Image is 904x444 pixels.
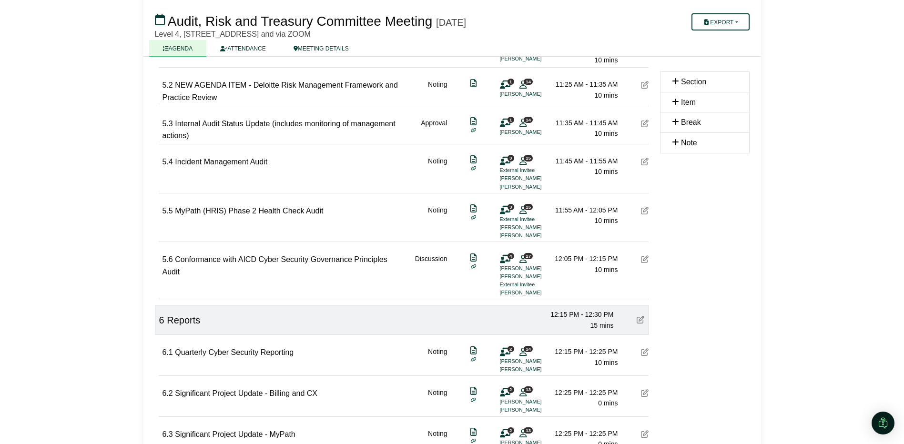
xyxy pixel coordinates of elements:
[598,399,618,407] span: 0 mins
[167,315,200,325] span: Reports
[428,346,447,373] div: Noting
[524,346,533,352] span: 14
[428,156,447,191] div: Noting
[681,98,696,106] span: Item
[691,13,749,30] button: Export
[500,272,571,281] li: [PERSON_NAME]
[206,40,279,57] a: ATTENDANCE
[163,120,173,128] span: 5.3
[500,232,571,240] li: [PERSON_NAME]
[163,389,173,397] span: 6.2
[590,322,613,329] span: 15 mins
[500,128,571,136] li: [PERSON_NAME]
[428,205,447,240] div: Noting
[500,174,571,182] li: [PERSON_NAME]
[681,78,706,86] span: Section
[163,120,396,140] span: Internal Audit Status Update (includes monitoring of management actions)
[163,158,173,166] span: 5.4
[594,91,618,99] span: 10 mins
[415,253,447,297] div: Discussion
[524,79,533,85] span: 14
[159,315,164,325] span: 6
[163,348,173,356] span: 6.1
[508,204,514,210] span: 3
[508,386,514,393] span: 2
[524,427,533,434] span: 13
[500,55,571,63] li: [PERSON_NAME]
[547,309,614,320] div: 12:15 PM - 12:30 PM
[551,346,618,357] div: 12:15 PM - 12:25 PM
[681,139,697,147] span: Note
[428,387,447,414] div: Noting
[175,348,294,356] span: Quarterly Cyber Security Reporting
[421,118,447,142] div: Approval
[175,430,295,438] span: Significant Project Update - MyPath
[500,398,571,406] li: [PERSON_NAME]
[594,130,618,137] span: 10 mins
[508,117,514,123] span: 1
[500,166,571,174] li: External Invitee
[436,17,466,28] div: [DATE]
[500,357,571,365] li: [PERSON_NAME]
[428,79,447,103] div: Noting
[524,386,533,393] span: 13
[551,253,618,264] div: 12:05 PM - 12:15 PM
[508,155,514,161] span: 3
[155,30,311,38] span: Level 4, [STREET_ADDRESS] and via ZOOM
[500,264,571,272] li: [PERSON_NAME]
[551,205,618,215] div: 11:55 AM - 12:05 PM
[524,155,533,161] span: 15
[524,204,533,210] span: 15
[594,56,618,64] span: 10 mins
[524,253,533,259] span: 17
[551,156,618,166] div: 11:45 AM - 11:55 AM
[681,118,701,126] span: Break
[551,118,618,128] div: 11:35 AM - 11:45 AM
[594,359,618,366] span: 10 mins
[500,365,571,373] li: [PERSON_NAME]
[175,389,317,397] span: Significant Project Update - Billing and CX
[551,79,618,90] div: 11:25 AM - 11:35 AM
[508,253,514,259] span: 4
[500,215,571,223] li: External Invitee
[163,81,398,101] span: NEW AGENDA ITEM - Deloitte Risk Management Framework and Practice Review
[163,430,173,438] span: 6.3
[500,289,571,297] li: [PERSON_NAME]
[551,387,618,398] div: 12:25 PM - 12:25 PM
[500,281,571,289] li: External Invitee
[163,207,173,215] span: 5.5
[280,40,363,57] a: MEETING DETAILS
[594,217,618,224] span: 10 mins
[594,266,618,273] span: 10 mins
[594,168,618,175] span: 10 mins
[175,158,267,166] span: Incident Management Audit
[551,428,618,439] div: 12:25 PM - 12:25 PM
[508,427,514,434] span: 2
[168,14,433,29] span: Audit, Risk and Treasury Committee Meeting
[500,223,571,232] li: [PERSON_NAME]
[500,90,571,98] li: [PERSON_NAME]
[163,81,173,89] span: 5.2
[500,406,571,414] li: [PERSON_NAME]
[508,79,514,85] span: 1
[175,207,323,215] span: MyPath (HRIS) Phase 2 Health Check Audit
[524,117,533,123] span: 14
[149,40,207,57] a: AGENDA
[872,412,894,434] div: Open Intercom Messenger
[163,255,173,263] span: 5.6
[508,346,514,352] span: 2
[500,183,571,191] li: [PERSON_NAME]
[163,255,387,276] span: Conformance with AICD Cyber Security Governance Principles Audit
